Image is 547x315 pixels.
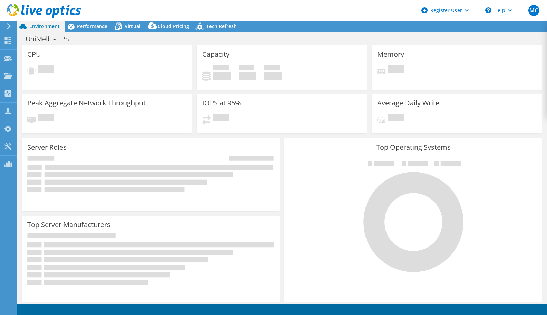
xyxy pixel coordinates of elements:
h3: Peak Aggregate Network Throughput [27,99,146,107]
h4: 0 GiB [213,72,231,80]
h3: Average Daily Write [377,99,439,107]
h4: 0 GiB [264,72,282,80]
h3: IOPS at 95% [202,99,241,107]
svg: \n [485,7,491,13]
h3: CPU [27,50,41,58]
h1: UniMelb - EPS [22,35,80,43]
span: Pending [388,114,404,123]
span: Free [239,65,254,72]
h3: Server Roles [27,143,67,151]
span: Pending [38,114,54,123]
span: Tech Refresh [206,23,237,29]
h3: Top Server Manufacturers [27,221,110,229]
span: Pending [213,114,229,123]
span: Environment [29,23,60,29]
h4: 0 GiB [239,72,256,80]
span: Performance [77,23,107,29]
span: Cloud Pricing [158,23,189,29]
span: Total [264,65,280,72]
span: Used [213,65,229,72]
h3: Memory [377,50,404,58]
span: MC [528,5,539,16]
h3: Top Operating Systems [290,143,537,151]
span: Pending [388,65,404,74]
h3: Capacity [202,50,229,58]
span: Virtual [125,23,140,29]
span: Pending [38,65,54,74]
